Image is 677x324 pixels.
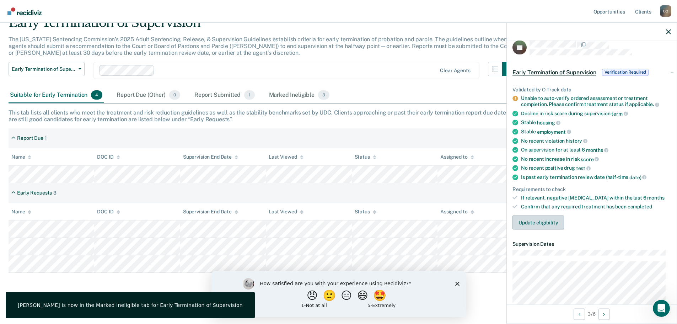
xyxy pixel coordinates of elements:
[660,5,671,17] div: D O
[18,302,243,308] div: [PERSON_NAME] is now in the Marked Ineligible tab for Early Termination of Supervision
[647,195,664,201] span: months
[512,186,671,192] div: Requirements to check
[660,5,671,17] button: Profile dropdown button
[17,190,52,196] div: Early Requests
[576,165,591,171] span: test
[269,154,303,160] div: Last Viewed
[521,165,671,171] div: No recent positive drug
[11,154,31,160] div: Name
[521,128,671,135] div: Stable
[9,16,516,36] div: Early Termination of Supervision
[269,209,303,215] div: Last Viewed
[183,209,238,215] div: Supervision End Date
[581,156,599,162] span: score
[507,304,677,323] div: 3 / 6
[512,215,564,229] button: Update eligibility
[7,7,42,15] img: Recidiviz
[91,90,102,100] span: 4
[521,138,671,144] div: No recent violation
[53,190,57,196] div: 3
[17,135,43,141] div: Report Due
[244,90,254,100] span: 1
[9,87,104,103] div: Suitable for Early Termination
[211,271,466,317] iframe: Survey by Kim from Recidiviz
[440,209,474,215] div: Assigned to
[440,68,470,74] div: Clear agents
[268,87,331,103] div: Marked Ineligible
[183,154,238,160] div: Supervision End Date
[45,135,47,141] div: 1
[512,86,671,92] div: Validated by O-Track data
[598,308,610,320] button: Next Opportunity
[586,147,608,153] span: months
[169,90,180,100] span: 0
[11,209,31,215] div: Name
[574,308,585,320] button: Previous Opportunity
[521,156,671,162] div: No recent increase in risk
[193,87,256,103] div: Report Submitted
[653,300,670,317] iframe: Intercom live chat
[355,209,376,215] div: Status
[97,209,120,215] div: DOC ID
[537,129,571,134] span: employment
[602,69,649,76] span: Verification Required
[9,109,668,123] div: This tab lists all clients who meet the treatment and risk reduction guidelines as well as the st...
[629,174,646,180] span: date)
[611,111,628,116] span: term
[628,204,652,209] span: completed
[521,147,671,153] div: On supervision for at least 6
[521,204,671,210] div: Confirm that any required treatment has been
[512,241,671,247] dt: Supervision Dates
[512,69,596,76] span: Early Termination of Supervision
[537,120,560,126] span: housing
[97,154,120,160] div: DOC ID
[521,119,671,126] div: Stable
[566,138,587,144] span: history
[507,61,677,84] div: Early Termination of SupervisionVerification Required
[9,36,514,56] p: The [US_STATE] Sentencing Commission’s 2025 Adult Sentencing, Release, & Supervision Guidelines e...
[355,154,376,160] div: Status
[521,195,671,201] div: If relevant, negative [MEDICAL_DATA] within the last 6
[12,66,76,72] span: Early Termination of Supervision
[318,90,329,100] span: 3
[115,87,181,103] div: Report Due (Other)
[440,154,474,160] div: Assigned to
[521,110,671,117] div: Decline in risk score during supervision
[521,174,671,180] div: Is past early termination review date (half-time
[521,95,671,107] div: Unable to auto-verify ordered assessment or treatment completion. Please confirm treatment status...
